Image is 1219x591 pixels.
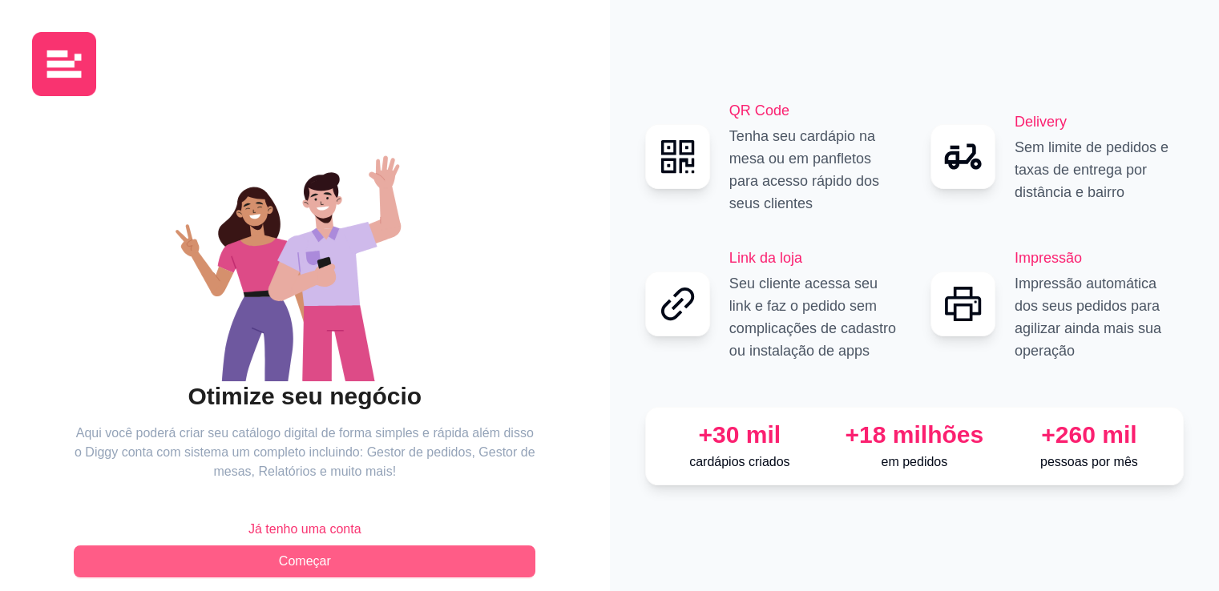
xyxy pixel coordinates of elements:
[729,247,898,269] h2: Link da loja
[74,513,535,545] button: Já tenho uma conta
[659,452,821,472] p: cardápios criados
[32,32,96,96] img: logo
[1008,420,1170,449] div: +260 mil
[1015,247,1184,269] h2: Impressão
[74,141,535,381] div: animation
[74,424,535,481] article: Aqui você poderá criar seu catálogo digital de forma simples e rápida além disso o Diggy conta co...
[834,420,995,449] div: +18 milhões
[1015,272,1184,362] p: Impressão automática dos seus pedidos para agilizar ainda mais sua operação
[74,381,535,412] h2: Otimize seu negócio
[248,520,361,539] span: Já tenho uma conta
[729,125,898,215] p: Tenha seu cardápio na mesa ou em panfletos para acesso rápido dos seus clientes
[1008,452,1170,472] p: pessoas por mês
[729,99,898,122] h2: QR Code
[659,420,821,449] div: +30 mil
[1015,136,1184,203] p: Sem limite de pedidos e taxas de entrega por distância e bairro
[729,272,898,362] p: Seu cliente acessa seu link e faz o pedido sem complicações de cadastro ou instalação de apps
[834,452,995,472] p: em pedidos
[279,552,331,571] span: Começar
[1015,111,1184,133] h2: Delivery
[74,545,535,577] button: Começar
